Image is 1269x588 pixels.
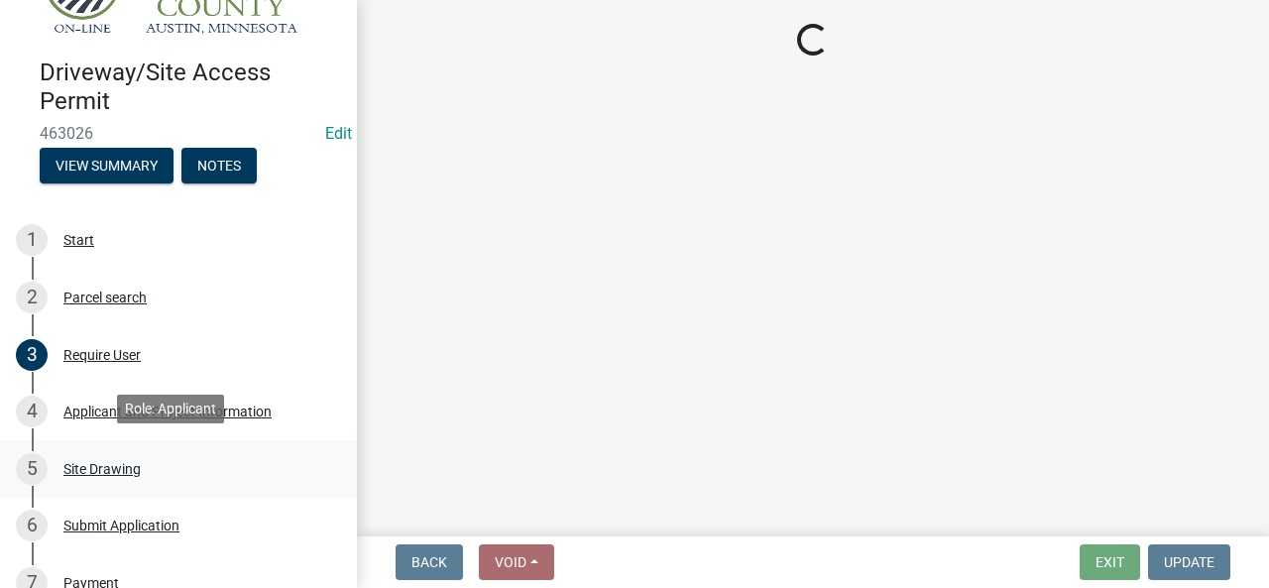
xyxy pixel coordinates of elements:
div: Start [63,233,94,247]
button: Void [479,544,554,580]
div: 5 [16,453,48,485]
button: Update [1148,544,1230,580]
div: Role: Applicant [117,395,224,423]
button: Back [396,544,463,580]
span: Update [1164,554,1214,570]
span: 463026 [40,124,317,143]
div: 4 [16,396,48,427]
div: Submit Application [63,519,179,532]
wm-modal-confirm: Notes [181,159,257,175]
div: Applicant and Project Information [63,405,272,418]
h4: Driveway/Site Access Permit [40,59,341,116]
wm-modal-confirm: Summary [40,159,173,175]
div: 3 [16,339,48,371]
wm-modal-confirm: Edit Application Number [325,124,352,143]
div: Site Drawing [63,462,141,476]
div: 2 [16,282,48,313]
div: 1 [16,224,48,256]
div: Require User [63,348,141,362]
a: Edit [325,124,352,143]
span: Void [495,554,526,570]
button: Notes [181,148,257,183]
div: 6 [16,510,48,541]
span: Back [411,554,447,570]
button: View Summary [40,148,173,183]
div: Parcel search [63,291,147,304]
button: Exit [1080,544,1140,580]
